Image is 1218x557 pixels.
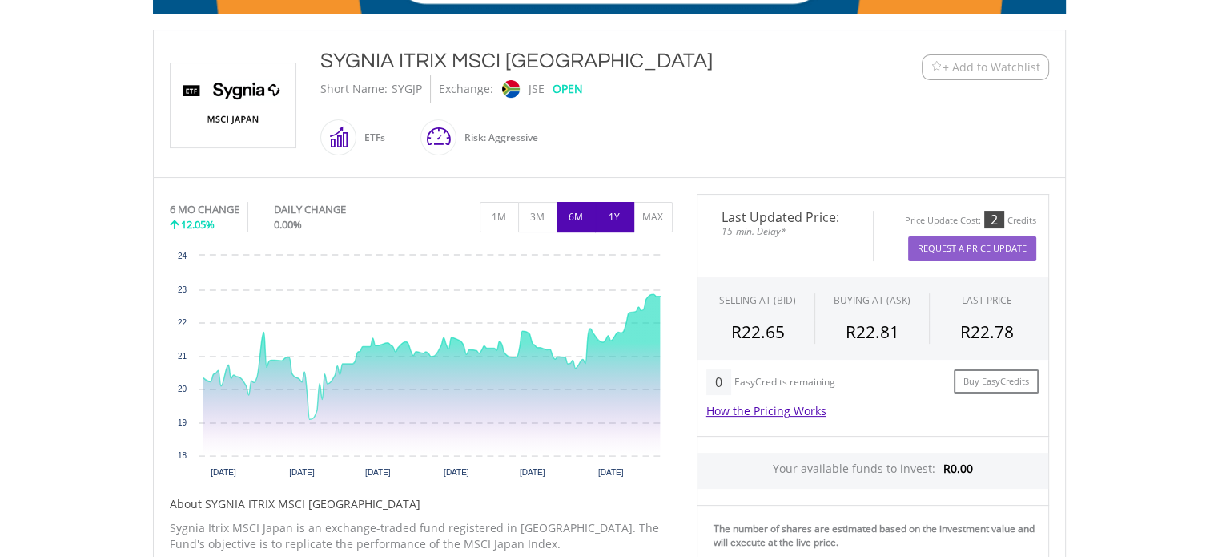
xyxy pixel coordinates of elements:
div: Chart. Highcharts interactive chart. [170,248,673,488]
span: R22.65 [731,321,785,343]
div: Credits [1007,215,1036,227]
div: Risk: Aggressive [456,119,538,157]
div: ETFs [356,119,385,157]
text: 23 [177,285,187,294]
div: OPEN [553,75,583,103]
p: Sygnia Itrix MSCI Japan is an exchange-traded fund registered in [GEOGRAPHIC_DATA]. The Fund's ob... [170,520,673,552]
img: jse.png [501,80,519,98]
span: R22.81 [845,321,898,343]
div: JSE [529,75,545,103]
span: R22.78 [960,321,1014,343]
div: Short Name: [320,75,388,103]
text: 24 [177,252,187,260]
button: 1Y [595,202,634,232]
h5: About SYGNIA ITRIX MSCI [GEOGRAPHIC_DATA] [170,496,673,512]
button: 1M [480,202,519,232]
text: 22 [177,318,187,327]
div: Your available funds to invest: [697,453,1048,489]
div: Exchange: [439,75,493,103]
text: [DATE] [289,468,315,477]
div: SYGJP [392,75,422,103]
text: 18 [177,451,187,460]
text: 19 [177,418,187,427]
span: + Add to Watchlist [943,59,1040,75]
text: [DATE] [211,468,236,477]
button: MAX [633,202,673,232]
div: DAILY CHANGE [274,202,400,217]
div: EasyCredits remaining [734,377,835,390]
svg: Interactive chart [170,248,673,488]
button: 3M [518,202,557,232]
a: Buy EasyCredits [954,369,1039,394]
div: LAST PRICE [962,293,1012,307]
div: The number of shares are estimated based on the investment value and will execute at the live price. [714,522,1042,549]
span: R0.00 [943,461,973,476]
text: [DATE] [365,468,391,477]
img: TFSA.SYGJP.png [173,63,293,147]
button: Watchlist + Add to Watchlist [922,54,1049,80]
text: 20 [177,385,187,394]
span: 12.05% [181,217,215,232]
div: 0 [706,369,731,395]
span: 15-min. Delay* [709,224,861,239]
button: Request A Price Update [908,236,1036,261]
div: Price Update Cost: [905,215,981,227]
div: 2 [984,211,1004,228]
a: How the Pricing Works [706,403,826,418]
div: SELLING AT (BID) [719,293,796,307]
text: [DATE] [519,468,545,477]
text: [DATE] [597,468,623,477]
span: BUYING AT (ASK) [834,293,910,307]
span: 0.00% [274,217,302,232]
text: 21 [177,352,187,361]
span: Last Updated Price: [709,211,861,224]
div: SYGNIA ITRIX MSCI [GEOGRAPHIC_DATA] [320,46,823,75]
img: Watchlist [931,61,943,73]
button: 6M [557,202,596,232]
div: 6 MO CHANGE [170,202,239,217]
text: [DATE] [444,468,469,477]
